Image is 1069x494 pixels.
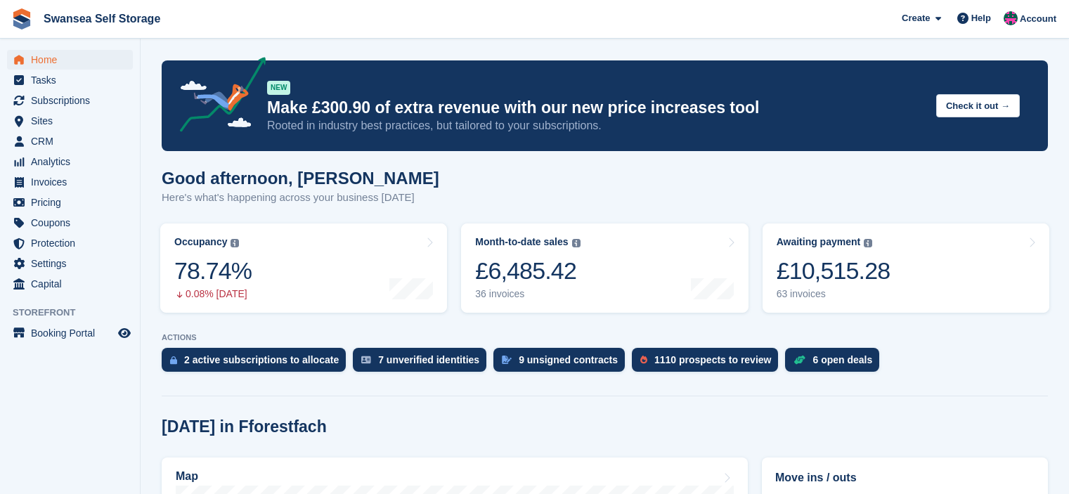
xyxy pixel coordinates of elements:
[162,348,353,379] a: 2 active subscriptions to allocate
[38,7,166,30] a: Swansea Self Storage
[267,81,290,95] div: NEW
[502,356,512,364] img: contract_signature_icon-13c848040528278c33f63329250d36e43548de30e8caae1d1a13099fd9432cc5.svg
[793,355,805,365] img: deal-1b604bf984904fb50ccaf53a9ad4b4a5d6e5aea283cecdc64d6e3604feb123c2.svg
[7,70,133,90] a: menu
[31,172,115,192] span: Invoices
[777,236,861,248] div: Awaiting payment
[785,348,886,379] a: 6 open deals
[31,254,115,273] span: Settings
[475,256,580,285] div: £6,485.42
[7,254,133,273] a: menu
[170,356,177,365] img: active_subscription_to_allocate_icon-d502201f5373d7db506a760aba3b589e785aa758c864c3986d89f69b8ff3...
[475,288,580,300] div: 36 invoices
[1004,11,1018,25] img: Paul Davies
[777,256,890,285] div: £10,515.28
[7,50,133,70] a: menu
[31,213,115,233] span: Coupons
[174,236,227,248] div: Occupancy
[31,70,115,90] span: Tasks
[160,223,447,313] a: Occupancy 78.74% 0.08% [DATE]
[31,111,115,131] span: Sites
[7,131,133,151] a: menu
[31,50,115,70] span: Home
[777,288,890,300] div: 63 invoices
[775,469,1035,486] h2: Move ins / outs
[654,354,772,365] div: 1110 prospects to review
[7,193,133,212] a: menu
[162,169,439,188] h1: Good afternoon, [PERSON_NAME]
[162,190,439,206] p: Here's what's happening across your business [DATE]
[162,417,327,436] h2: [DATE] in Fforestfach
[267,98,925,118] p: Make £300.90 of extra revenue with our new price increases tool
[461,223,748,313] a: Month-to-date sales £6,485.42 36 invoices
[632,348,786,379] a: 1110 prospects to review
[7,233,133,253] a: menu
[184,354,339,365] div: 2 active subscriptions to allocate
[812,354,872,365] div: 6 open deals
[31,233,115,253] span: Protection
[7,213,133,233] a: menu
[31,193,115,212] span: Pricing
[971,11,991,25] span: Help
[572,239,581,247] img: icon-info-grey-7440780725fd019a000dd9b08b2336e03edf1995a4989e88bcd33f0948082b44.svg
[162,333,1048,342] p: ACTIONS
[7,323,133,343] a: menu
[864,239,872,247] img: icon-info-grey-7440780725fd019a000dd9b08b2336e03edf1995a4989e88bcd33f0948082b44.svg
[168,57,266,137] img: price-adjustments-announcement-icon-8257ccfd72463d97f412b2fc003d46551f7dbcb40ab6d574587a9cd5c0d94...
[640,356,647,364] img: prospect-51fa495bee0391a8d652442698ab0144808aea92771e9ea1ae160a38d050c398.svg
[31,91,115,110] span: Subscriptions
[31,323,115,343] span: Booking Portal
[493,348,632,379] a: 9 unsigned contracts
[353,348,493,379] a: 7 unverified identities
[378,354,479,365] div: 7 unverified identities
[31,152,115,171] span: Analytics
[13,306,140,320] span: Storefront
[116,325,133,342] a: Preview store
[176,470,198,483] h2: Map
[231,239,239,247] img: icon-info-grey-7440780725fd019a000dd9b08b2336e03edf1995a4989e88bcd33f0948082b44.svg
[7,152,133,171] a: menu
[7,274,133,294] a: menu
[936,94,1020,117] button: Check it out →
[519,354,618,365] div: 9 unsigned contracts
[267,118,925,134] p: Rooted in industry best practices, but tailored to your subscriptions.
[361,356,371,364] img: verify_identity-adf6edd0f0f0b5bbfe63781bf79b02c33cf7c696d77639b501bdc392416b5a36.svg
[31,131,115,151] span: CRM
[7,91,133,110] a: menu
[31,274,115,294] span: Capital
[763,223,1049,313] a: Awaiting payment £10,515.28 63 invoices
[174,288,252,300] div: 0.08% [DATE]
[11,8,32,30] img: stora-icon-8386f47178a22dfd0bd8f6a31ec36ba5ce8667c1dd55bd0f319d3a0aa187defe.svg
[174,256,252,285] div: 78.74%
[7,111,133,131] a: menu
[1020,12,1056,26] span: Account
[7,172,133,192] a: menu
[902,11,930,25] span: Create
[475,236,568,248] div: Month-to-date sales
